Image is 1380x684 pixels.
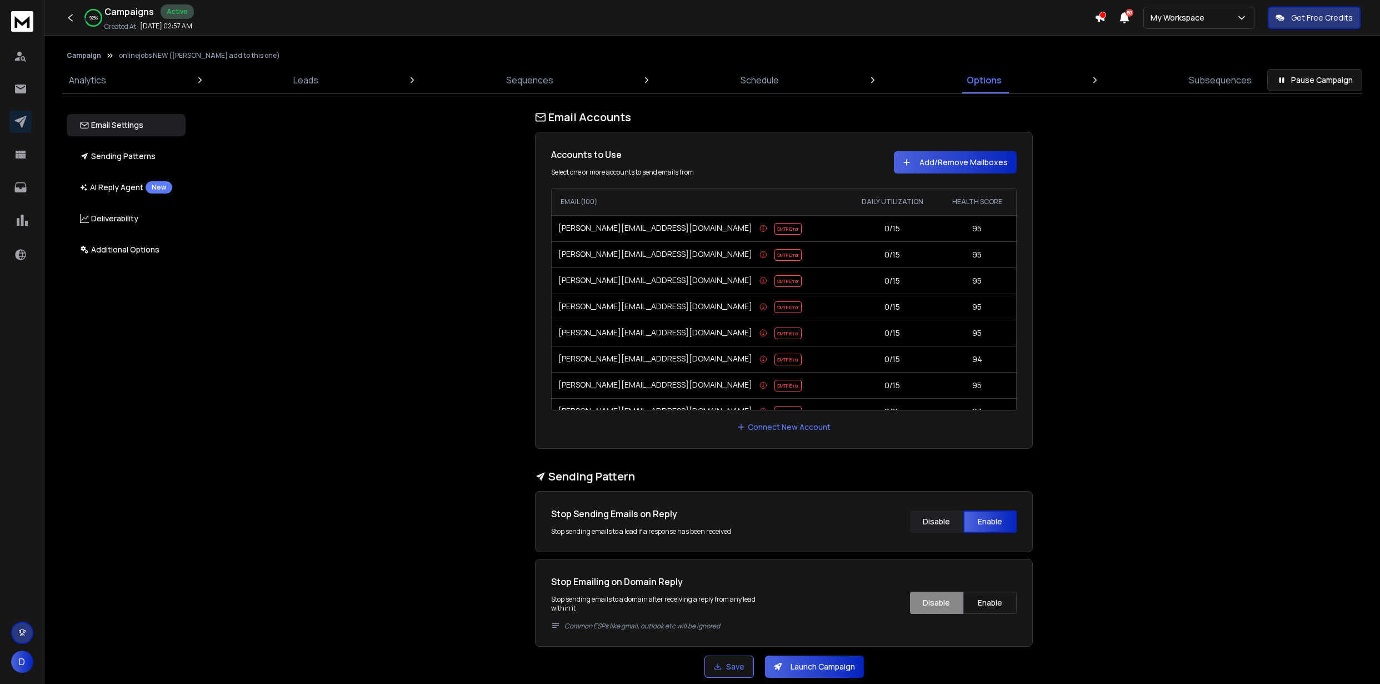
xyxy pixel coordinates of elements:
[967,73,1002,87] p: Options
[62,67,113,93] a: Analytics
[960,67,1008,93] a: Options
[67,114,186,136] button: Email Settings
[104,5,154,18] h1: Campaigns
[119,51,280,60] p: onlinejobs NEW ([PERSON_NAME] add to this one)
[535,110,1033,125] h1: Email Accounts
[1182,67,1258,93] a: Subsequences
[1126,9,1133,17] span: 50
[80,120,143,131] p: Email Settings
[506,73,553,87] p: Sequences
[89,14,98,21] p: 92 %
[1151,12,1209,23] p: My Workspace
[1291,12,1353,23] p: Get Free Credits
[140,22,192,31] p: [DATE] 02:57 AM
[67,51,101,60] button: Campaign
[161,4,194,19] div: Active
[1189,73,1252,87] p: Subsequences
[287,67,325,93] a: Leads
[69,73,106,87] p: Analytics
[293,73,318,87] p: Leads
[741,73,779,87] p: Schedule
[11,651,33,673] button: D
[104,22,138,31] p: Created At:
[1268,7,1361,29] button: Get Free Credits
[1267,69,1362,91] button: Pause Campaign
[499,67,560,93] a: Sequences
[734,67,786,93] a: Schedule
[11,11,33,32] img: logo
